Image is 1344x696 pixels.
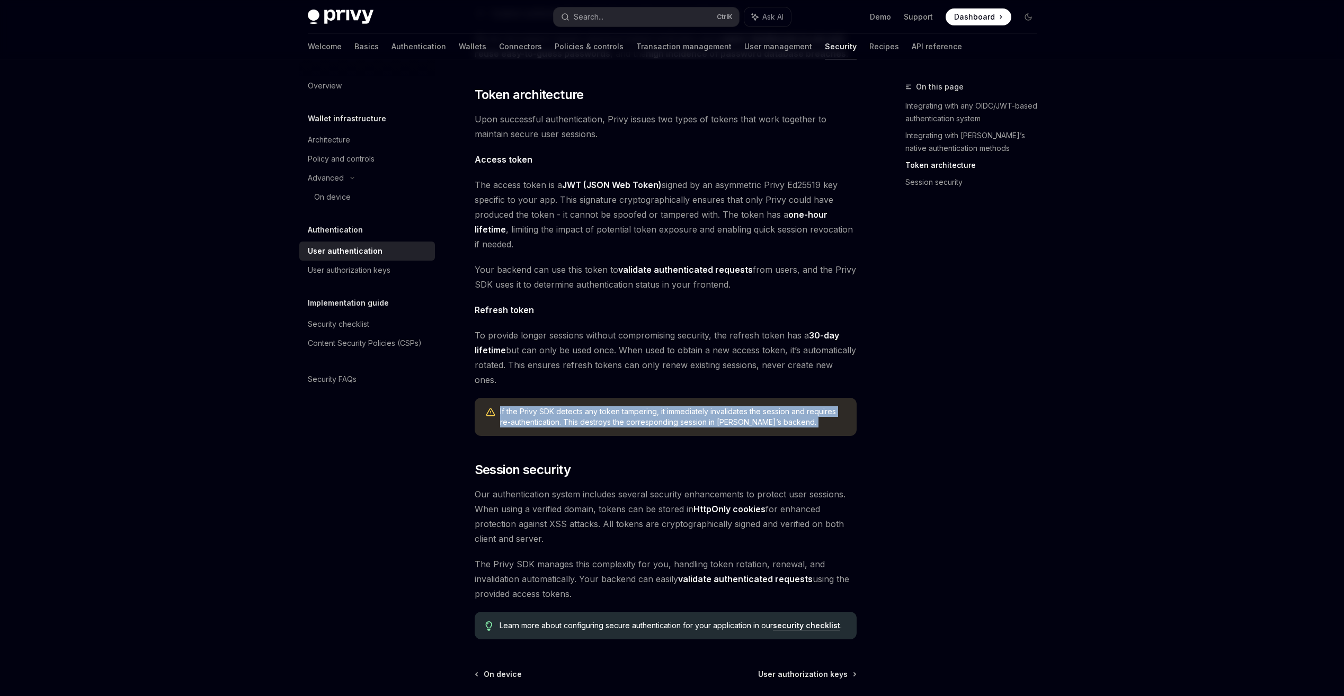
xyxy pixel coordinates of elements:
[475,262,857,292] span: Your backend can use this token to from users, and the Privy SDK uses it to determine authenticat...
[636,34,732,59] a: Transaction management
[475,557,857,601] span: The Privy SDK manages this complexity for you, handling token rotation, renewal, and invalidation...
[299,242,435,261] a: User authentication
[475,154,532,165] strong: Access token
[299,261,435,280] a: User authorization keys
[773,621,840,630] a: security checklist
[308,264,390,276] div: User authorization keys
[475,112,857,141] span: Upon successful authentication, Privy issues two types of tokens that work together to maintain s...
[744,34,812,59] a: User management
[905,174,1045,191] a: Session security
[299,370,435,389] a: Security FAQs
[905,157,1045,174] a: Token architecture
[475,86,584,103] span: Token architecture
[574,11,603,23] div: Search...
[308,153,375,165] div: Policy and controls
[475,177,857,252] span: The access token is a signed by an asymmetric Privy Ed25519 key specific to your app. This signat...
[308,133,350,146] div: Architecture
[308,373,357,386] div: Security FAQs
[678,574,813,585] a: validate authenticated requests
[308,245,382,257] div: User authentication
[484,669,522,680] span: On device
[758,669,856,680] a: User authorization keys
[500,620,845,631] span: Learn more about configuring secure authentication for your application in our .
[870,12,891,22] a: Demo
[475,461,571,478] span: Session security
[954,12,995,22] span: Dashboard
[308,297,389,309] h5: Implementation guide
[825,34,857,59] a: Security
[499,34,542,59] a: Connectors
[762,12,784,22] span: Ask AI
[308,224,363,236] h5: Authentication
[618,264,753,275] a: validate authenticated requests
[308,10,373,24] img: dark logo
[308,318,369,331] div: Security checklist
[744,7,791,26] button: Ask AI
[905,127,1045,157] a: Integrating with [PERSON_NAME]’s native authentication methods
[904,12,933,22] a: Support
[299,188,435,207] a: On device
[476,669,522,680] a: On device
[869,34,899,59] a: Recipes
[693,504,766,514] strong: HttpOnly cookies
[299,149,435,168] a: Policy and controls
[758,669,848,680] span: User authorization keys
[485,407,496,418] svg: Warning
[308,34,342,59] a: Welcome
[475,330,839,355] strong: 30-day lifetime
[354,34,379,59] a: Basics
[475,305,534,315] strong: Refresh token
[299,130,435,149] a: Architecture
[308,172,344,184] div: Advanced
[308,112,386,125] h5: Wallet infrastructure
[554,7,739,26] button: Search...CtrlK
[459,34,486,59] a: Wallets
[1020,8,1037,25] button: Toggle dark mode
[299,334,435,353] a: Content Security Policies (CSPs)
[562,180,662,191] a: JWT (JSON Web Token)
[314,191,351,203] div: On device
[475,328,857,387] span: To provide longer sessions without compromising security, the refresh token has a but can only be...
[500,406,846,427] span: If the Privy SDK detects any token tampering, it immediately invalidates the session and requires...
[916,81,964,93] span: On this page
[308,79,342,92] div: Overview
[299,315,435,334] a: Security checklist
[391,34,446,59] a: Authentication
[912,34,962,59] a: API reference
[555,34,624,59] a: Policies & controls
[308,337,422,350] div: Content Security Policies (CSPs)
[905,97,1045,127] a: Integrating with any OIDC/JWT-based authentication system
[717,13,733,21] span: Ctrl K
[946,8,1011,25] a: Dashboard
[475,487,857,546] span: Our authentication system includes several security enhancements to protect user sessions. When u...
[485,621,493,631] svg: Tip
[299,76,435,95] a: Overview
